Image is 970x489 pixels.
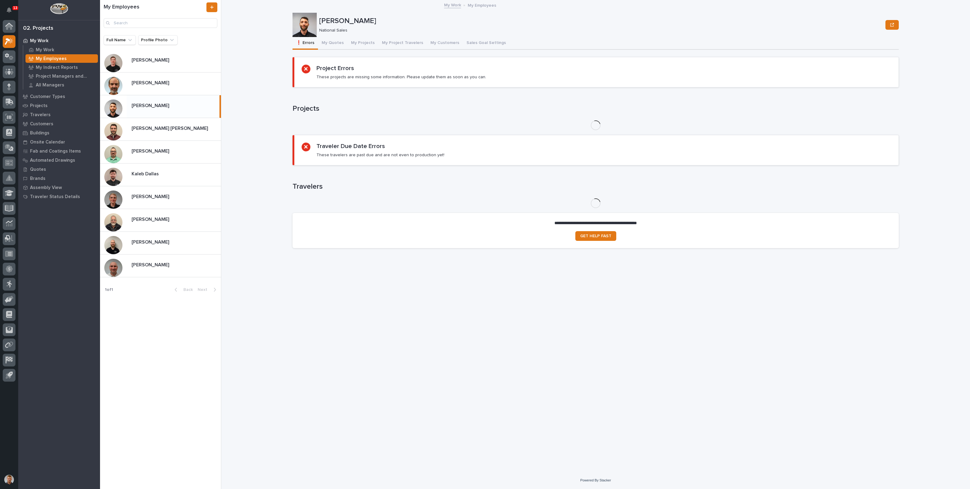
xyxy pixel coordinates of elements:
a: [PERSON_NAME][PERSON_NAME] [100,209,221,232]
a: Quotes [18,165,100,174]
p: Onsite Calendar [30,140,65,145]
a: My Work [23,46,100,54]
button: Profile Photo [138,35,178,45]
span: Next [198,287,211,292]
span: GET HELP FAST [580,234,611,238]
a: My Work [18,36,100,45]
a: Projects [18,101,100,110]
h1: My Employees [104,4,205,11]
button: Next [195,287,221,292]
button: My Quotes [318,37,347,50]
p: Travelers [30,112,51,118]
h1: Projects [293,104,899,113]
img: Workspace Logo [50,3,68,14]
a: Fab and Coatings Items [18,147,100,156]
button: Back [170,287,195,292]
p: 13 [13,6,17,10]
a: All Managers [23,81,100,89]
a: Customer Types [18,92,100,101]
a: [PERSON_NAME][PERSON_NAME] [100,186,221,209]
a: [PERSON_NAME][PERSON_NAME] [100,232,221,255]
p: My Indirect Reports [36,65,78,70]
p: [PERSON_NAME] [132,56,170,63]
a: My Work [444,1,461,8]
p: [PERSON_NAME] [132,261,170,268]
h1: Travelers [293,182,899,191]
p: Buildings [30,130,49,136]
a: [PERSON_NAME][PERSON_NAME] [100,50,221,73]
p: Projects [30,103,48,109]
a: Customers [18,119,100,128]
a: Travelers [18,110,100,119]
p: National Sales [319,28,881,33]
a: Kaleb DallasKaleb Dallas [100,164,221,186]
p: [PERSON_NAME] [132,238,170,245]
a: Onsite Calendar [18,137,100,147]
a: Buildings [18,128,100,137]
p: Fab and Coatings Items [30,149,81,154]
p: My Employees [468,2,496,8]
a: Powered By Stacker [580,478,611,482]
p: My Work [36,47,54,53]
button: Sales Goal Settings [463,37,510,50]
p: These travelers are past due and are not even to production yet! [316,152,444,158]
p: [PERSON_NAME] [132,215,170,222]
a: Traveler Status Details [18,192,100,201]
a: [PERSON_NAME] [PERSON_NAME][PERSON_NAME] [PERSON_NAME] [100,118,221,141]
p: Traveler Status Details [30,194,80,200]
h2: Project Errors [316,65,354,72]
button: My Project Travelers [378,37,427,50]
p: All Managers [36,83,64,88]
a: Automated Drawings [18,156,100,165]
p: Brands [30,176,45,181]
span: Back [180,287,193,292]
p: Kaleb Dallas [132,170,160,177]
div: 02. Projects [23,25,53,32]
button: Full Name [104,35,136,45]
p: Customers [30,121,53,127]
p: Assembly View [30,185,62,191]
button: Notifications [3,4,15,16]
button: users-avatar [3,473,15,486]
p: My Work [30,38,48,44]
a: [PERSON_NAME][PERSON_NAME] [100,73,221,95]
a: [PERSON_NAME][PERSON_NAME] [100,141,221,164]
a: My Indirect Reports [23,63,100,72]
a: Project Managers and Engineers [23,72,100,80]
p: Customer Types [30,94,65,99]
p: Project Managers and Engineers [36,74,95,79]
p: Automated Drawings [30,158,75,163]
a: Brands [18,174,100,183]
a: My Employees [23,54,100,63]
a: GET HELP FAST [575,231,616,241]
p: [PERSON_NAME] [132,102,170,109]
button: My Customers [427,37,463,50]
p: [PERSON_NAME] [132,79,170,86]
a: [PERSON_NAME][PERSON_NAME] [100,95,221,118]
button: My Projects [347,37,378,50]
p: [PERSON_NAME] [319,17,883,25]
p: [PERSON_NAME] [PERSON_NAME] [132,124,209,131]
p: [PERSON_NAME] [132,147,170,154]
p: 1 of 1 [100,282,118,297]
a: [PERSON_NAME][PERSON_NAME] [100,255,221,277]
p: My Employees [36,56,67,62]
p: [PERSON_NAME] [132,193,170,200]
p: These projects are missing some information. Please update them as soon as you can. [316,74,486,80]
a: Assembly View [18,183,100,192]
button: ❗ Errors [293,37,318,50]
input: Search [104,18,217,28]
p: Quotes [30,167,46,172]
div: Notifications13 [8,7,15,17]
h2: Traveler Due Date Errors [316,143,385,150]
